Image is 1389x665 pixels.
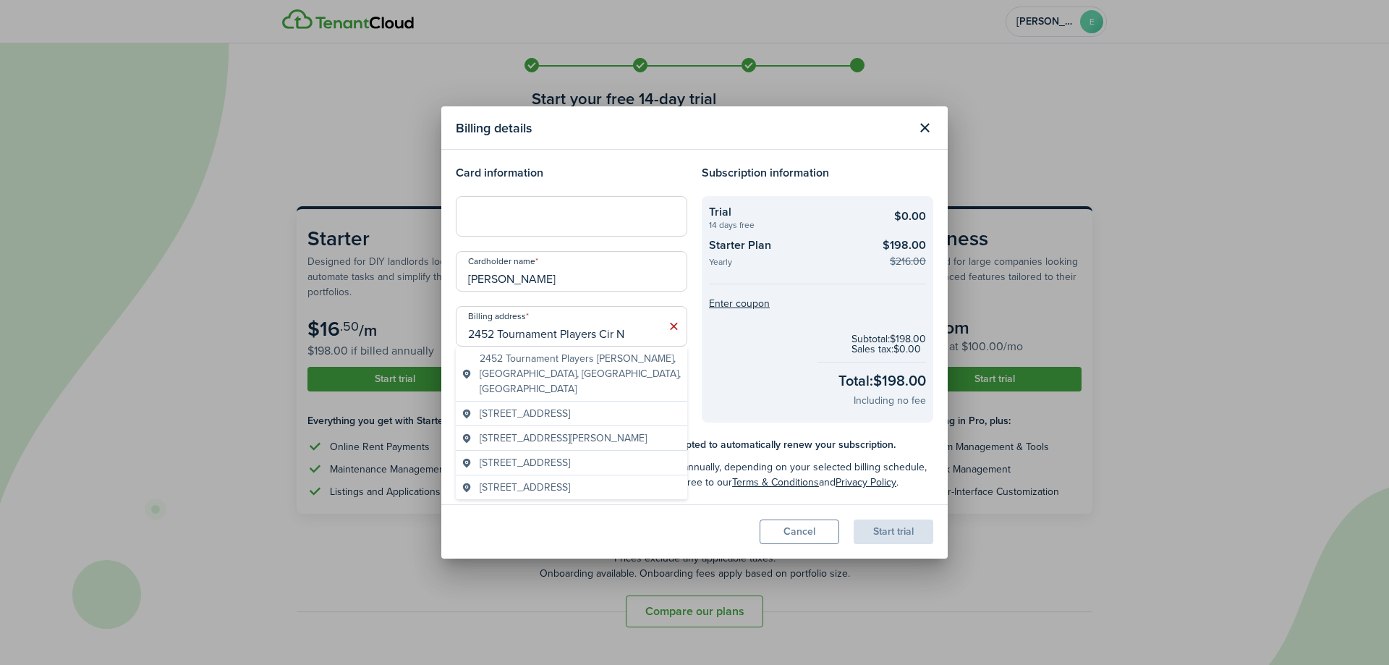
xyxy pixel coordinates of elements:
[883,237,926,254] checkout-summary-item-main-price: $198.00
[472,437,933,452] checkout-terms-main: Your payment info is securely stored and encrypted to automatically renew your subscription.
[851,334,926,344] checkout-subtotal-item: Subtotal: $198.00
[456,164,687,182] h4: Card information
[465,210,678,224] iframe: Secure card payment input frame
[851,344,926,355] checkout-subtotal-item: Sales tax: $0.00
[480,431,647,446] span: [STREET_ADDRESS][PERSON_NAME]
[480,455,570,470] span: [STREET_ADDRESS]
[836,475,896,490] a: Privacy Policy
[456,114,909,142] modal-title: Billing details
[894,208,926,225] checkout-summary-item-main-price: $0.00
[890,254,926,269] checkout-summary-item-old-price: $216.00
[709,203,872,221] checkout-summary-item-title: Trial
[456,306,687,347] input: Start typing the address and then select from the dropdown
[480,351,681,397] span: 2452 Tournament Players [PERSON_NAME], [GEOGRAPHIC_DATA], [GEOGRAPHIC_DATA], [GEOGRAPHIC_DATA]
[709,258,872,270] checkout-summary-item-description: Yearly
[702,164,933,182] h4: Subscription information
[472,459,933,490] checkout-terms-secondary: You'll be charged the listed amount monthly or annually, depending on your selected billing sched...
[709,237,872,258] checkout-summary-item-title: Starter Plan
[709,299,770,309] button: Enter coupon
[709,221,872,229] checkout-summary-item-description: 14 days free
[480,480,570,495] span: [STREET_ADDRESS]
[480,406,570,421] span: [STREET_ADDRESS]
[732,475,819,490] a: Terms & Conditions
[854,393,926,408] checkout-total-secondary: Including no fee
[760,520,839,544] button: Cancel
[912,116,937,140] button: Close modal
[838,370,926,391] checkout-total-main: Total: $198.00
